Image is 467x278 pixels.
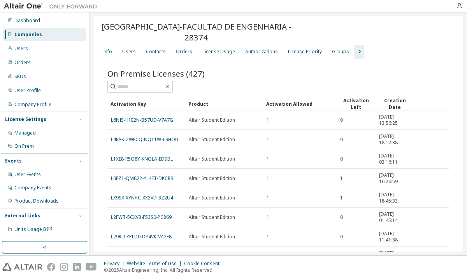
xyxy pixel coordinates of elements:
div: Companies [14,31,42,38]
span: 0 [340,156,343,162]
div: Creation Date [379,97,411,110]
img: altair_logo.svg [2,263,42,271]
span: [DATE] 01:45:14 [379,211,411,224]
a: L4PAK-ZWFCQ-NQ11W-69HO0 [111,136,178,143]
img: instagram.svg [60,263,68,271]
span: Altair Student Edition [189,195,235,201]
div: On Prem [14,143,34,149]
span: Altair Student Edition [189,175,235,182]
img: facebook.svg [47,263,55,271]
div: Cookie Consent [184,261,224,267]
div: Product [188,98,260,110]
div: Info [103,49,112,55]
div: Website Terms of Use [127,261,184,267]
span: [GEOGRAPHIC_DATA]-FACULTAD DE ENGENHARIA - 28374 [98,21,294,43]
div: External Links [5,213,40,219]
span: [DATE] 21:18:17 [379,250,411,262]
div: Company Events [14,185,51,191]
span: [DATE] 16:26:59 [379,172,411,185]
span: [DATE] 18:12:38 [379,133,411,146]
div: User Events [14,171,41,178]
div: Managed [14,130,36,136]
span: 0 [340,136,343,143]
div: Privacy [104,261,127,267]
div: Activation Key [111,98,182,110]
div: Dashboard [14,17,40,24]
span: 1 [267,156,269,162]
div: Authorizations [245,49,278,55]
img: Altair One [4,2,101,10]
a: L6NIS-H1E2N-B57UD-V7A7G [111,117,173,123]
span: 1 [267,214,269,220]
span: Altair Student Edition [189,117,235,123]
div: Groups [332,49,349,55]
span: [DATE] 13:56:25 [379,114,411,126]
div: Users [122,49,136,55]
span: 1 [267,136,269,143]
span: Altair Student Edition [189,234,235,240]
div: License Settings [5,116,46,122]
a: L1XE8-R5Q8Y-KNOLA-ED9BL [111,156,173,162]
div: Company Profile [14,101,51,108]
span: [DATE] 11:41:38 [379,231,411,243]
span: 1 [267,175,269,182]
div: Product Downloads [14,198,59,204]
div: License Usage [202,49,235,55]
div: License Priority [288,49,322,55]
img: youtube.svg [86,263,97,271]
span: [DATE] 03:16:11 [379,153,411,165]
img: linkedin.svg [73,263,81,271]
span: 1 [267,234,269,240]
a: L0FZ1-QM822-YL4ET-DKCRB [111,175,174,182]
p: © 2025 Altair Engineering, Inc. All Rights Reserved. [104,267,224,273]
div: Events [5,158,22,164]
span: Altair Student Edition [189,136,235,143]
div: Orders [176,49,192,55]
a: L29RU-YPLD0-DY4VK-VA2F8 [111,233,172,240]
span: 0 [340,214,343,220]
div: Activation Left [340,97,372,110]
div: Contacts [146,49,166,55]
span: [DATE] 18:45:33 [379,192,411,204]
span: 1 [267,195,269,201]
span: Altair Student Edition [189,214,235,220]
span: On Premise Licenses (427) [107,68,205,79]
span: 0 [340,117,343,123]
div: Orders [14,59,31,66]
span: 0 [340,234,343,240]
span: 1 [340,175,343,182]
div: SKUs [14,73,26,80]
div: User Profile [14,87,41,94]
span: 1 [340,195,343,201]
span: Altair Student Edition [189,156,235,162]
a: L2FWT-5CXV3-F53S0-PC869 [111,214,172,220]
div: Activation Allowed [266,98,334,110]
a: LX9SX-XYNHC-XX3VD-3Z2U4 [111,194,173,201]
span: 1 [267,117,269,123]
span: Units Usage BI [14,226,53,233]
div: Users [14,45,28,52]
